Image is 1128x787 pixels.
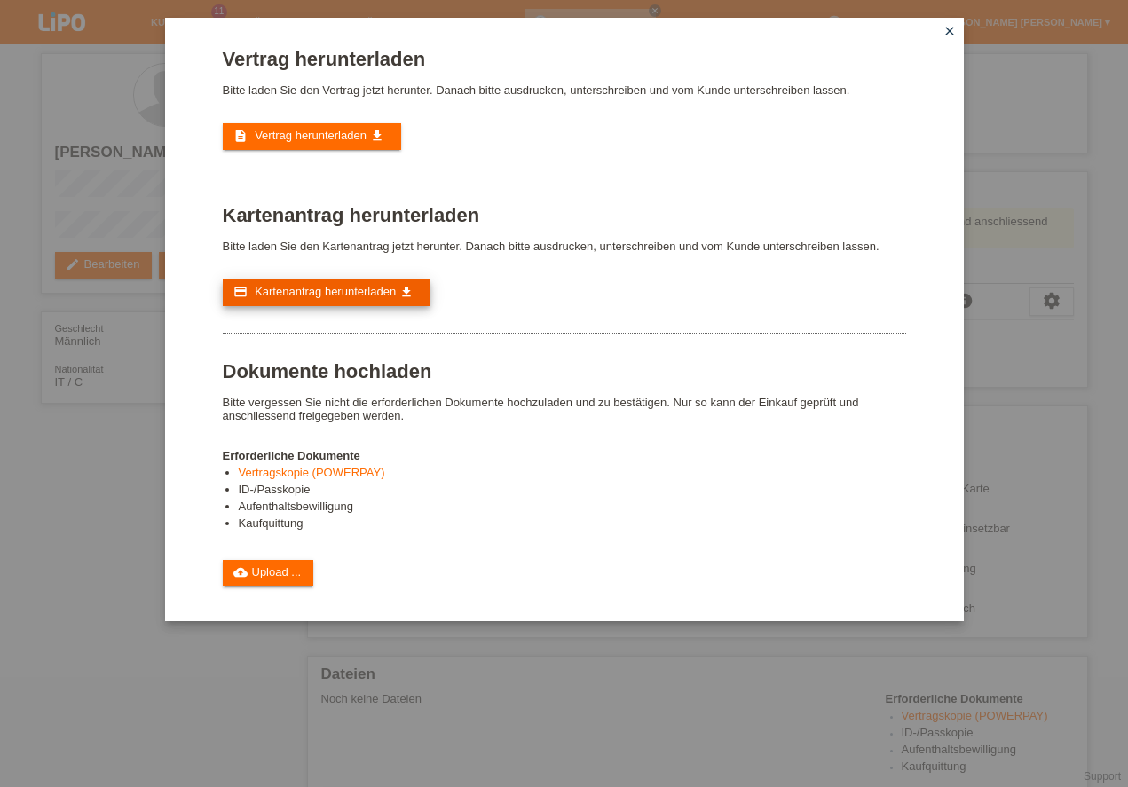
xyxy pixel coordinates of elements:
p: Bitte laden Sie den Vertrag jetzt herunter. Danach bitte ausdrucken, unterschreiben und vom Kunde... [223,83,906,97]
li: Aufenthaltsbewilligung [239,500,906,516]
p: Bitte vergessen Sie nicht die erforderlichen Dokumente hochzuladen und zu bestätigen. Nur so kann... [223,396,906,422]
h1: Vertrag herunterladen [223,48,906,70]
h1: Dokumente hochladen [223,360,906,382]
a: description Vertrag herunterladen get_app [223,123,401,150]
p: Bitte laden Sie den Kartenantrag jetzt herunter. Danach bitte ausdrucken, unterschreiben und vom ... [223,240,906,253]
i: close [943,24,957,38]
li: ID-/Passkopie [239,483,906,500]
a: credit_card Kartenantrag herunterladen get_app [223,279,430,306]
li: Kaufquittung [239,516,906,533]
i: cloud_upload [233,565,248,579]
span: Kartenantrag herunterladen [255,285,396,298]
h4: Erforderliche Dokumente [223,449,906,462]
i: get_app [370,129,384,143]
i: description [233,129,248,143]
i: credit_card [233,285,248,299]
i: get_app [399,285,414,299]
a: cloud_uploadUpload ... [223,560,314,586]
a: close [938,22,961,43]
a: Vertragskopie (POWERPAY) [239,466,385,479]
h1: Kartenantrag herunterladen [223,204,906,226]
span: Vertrag herunterladen [255,129,367,142]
